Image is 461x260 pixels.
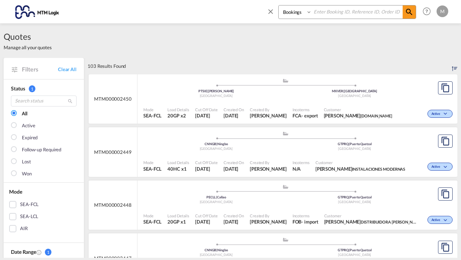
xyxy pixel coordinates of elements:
[22,65,58,73] span: Filters
[224,112,244,119] span: 1 Sep 2025
[143,107,162,112] span: Mode
[427,110,453,118] div: Change Status Here
[343,89,344,93] span: |
[281,185,290,189] md-icon: assets/icons/custom/ship-fill.svg
[338,253,371,257] span: [GEOGRAPHIC_DATA]
[224,213,244,218] span: Created On
[361,219,422,225] span: DISTRIBUIDORA [PERSON_NAME]
[94,202,132,208] span: MTM000002448
[224,160,244,165] span: Created On
[332,89,377,93] span: MXVER [GEOGRAPHIC_DATA]
[338,248,372,252] span: GTPRQ Puerto Quetzal
[29,85,35,92] span: 1
[9,189,22,195] span: Mode
[338,142,372,146] span: GTPRQ Puerto Quetzal
[431,112,442,117] span: Active
[89,181,457,230] div: MTM000002448 assets/icons/custom/ship-fill.svgassets/icons/custom/roll-o-plane.svgOriginCallao Pe...
[250,160,287,165] span: Created By
[200,253,233,257] span: [GEOGRAPHIC_DATA]
[9,225,78,232] md-checkbox: AIR
[452,58,457,74] div: Sort by: Created On
[89,74,457,124] div: MTM000002450 assets/icons/custom/ship-fill.svgassets/icons/custom/roll-o-plane.svgOriginSines Por...
[143,166,162,172] span: SEA-FCL
[195,107,218,112] span: Cut Off Date
[20,201,39,208] div: SEA-FCL
[20,213,38,220] div: SEA-LCL
[143,213,162,218] span: Mode
[438,135,453,148] button: Copy Quote
[293,213,318,218] span: Incoterms
[293,112,302,119] div: FCA
[88,58,126,74] div: 103 Results Found
[198,89,234,93] span: PTSIE [PERSON_NAME]
[143,160,162,165] span: Mode
[22,158,31,166] div: Lost
[437,5,448,17] div: M
[195,213,218,218] span: Cut Off Date
[267,7,275,15] md-icon: icon-close
[431,218,442,223] span: Active
[195,160,218,165] span: Cut Off Date
[281,238,290,241] md-icon: assets/icons/custom/ship-fill.svg
[167,107,189,112] span: Load Details
[338,94,371,98] span: [GEOGRAPHIC_DATA]
[338,147,371,151] span: [GEOGRAPHIC_DATA]
[312,5,403,18] input: Enter Booking ID, Reference ID, Order ID
[216,142,217,146] span: |
[250,112,287,119] span: Andrea Velasquez
[250,107,287,112] span: Created By
[11,3,60,20] img: 1d8b6800adb611edaca4d9603c308ee4.png
[224,107,244,112] span: Created On
[167,166,189,172] span: 40HC x 1
[281,79,290,82] md-icon: assets/icons/custom/ship-fill.svg
[360,113,392,118] span: [DOMAIN_NAME]
[431,164,442,170] span: Active
[22,134,38,141] div: Expired
[338,200,371,204] span: [GEOGRAPHIC_DATA]
[58,66,77,73] a: Clear All
[143,112,162,119] span: SEA-FCL
[352,167,405,171] span: INSTALACIONES MODERNAS
[441,137,450,145] md-icon: assets/icons/custom/copyQuote.svg
[4,44,52,51] span: Manage all your quotes
[36,249,42,255] md-icon: Created On
[94,96,132,102] span: MTM000002450
[216,248,217,252] span: |
[67,98,73,104] md-icon: icon-magnify
[200,94,233,98] span: [GEOGRAPHIC_DATA]
[22,146,61,154] div: Follow-up Required
[200,200,233,204] span: [GEOGRAPHIC_DATA]
[349,248,350,252] span: |
[324,107,392,112] span: Customer
[324,112,392,119] span: Erick Laruccia Wine.com
[301,218,318,225] div: - import
[427,216,453,224] div: Change Status Here
[338,195,372,199] span: GTPRQ Puerto Quetzal
[224,166,244,172] span: 1 Sep 2025
[315,166,406,172] span: Antulio Peña INSTALACIONES MODERNAS
[349,142,350,146] span: |
[195,218,218,225] span: 29 Aug 2025
[11,85,25,92] span: Status
[427,163,453,171] div: Change Status Here
[167,213,189,218] span: Load Details
[22,122,35,129] div: Active
[293,107,318,112] span: Incoterms
[324,218,419,225] span: JUAN CARLOS ABARCA DISTRIBUIDORA MARISCAL
[22,110,27,117] div: All
[9,213,78,220] md-checkbox: SEA-LCL
[195,112,218,119] span: 1 Sep 2025
[442,165,451,169] md-icon: icon-chevron-down
[45,249,51,256] span: 1
[20,225,28,232] div: AIR
[250,218,287,225] span: Andrea Velasquez
[195,166,218,172] span: 1 Sep 2025
[405,8,414,16] md-icon: icon-magnify
[442,112,451,116] md-icon: icon-chevron-down
[206,195,226,199] span: PECLL Callao
[207,89,208,93] span: |
[167,160,189,165] span: Load Details
[11,85,77,92] div: Status 1
[438,241,453,254] button: Copy Quote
